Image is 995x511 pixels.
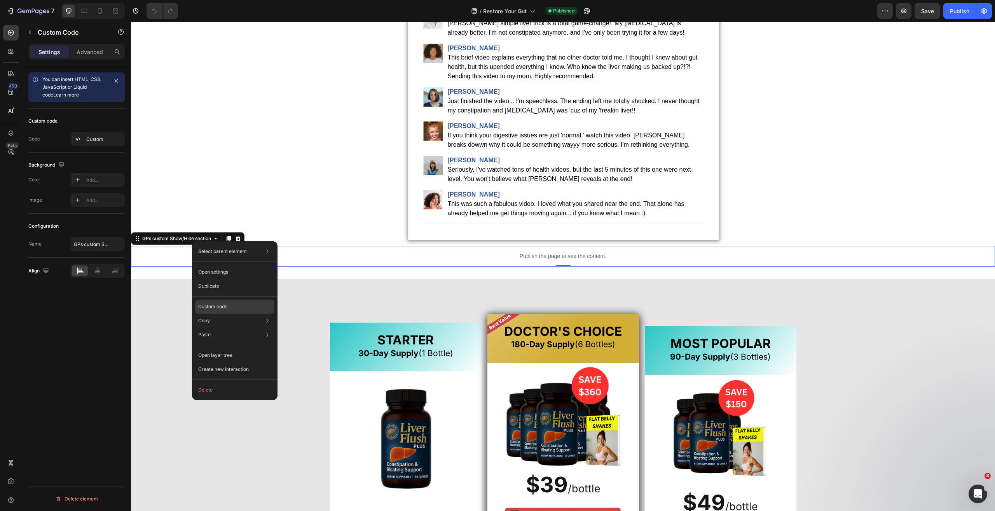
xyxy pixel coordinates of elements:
[317,110,559,126] span: If you think your digestive issues are just 'normal,' watch this video. [PERSON_NAME] breaks doww...
[480,7,482,15] span: /
[317,76,569,92] span: Just finished the video... I'm speechless. The ending left me totally shocked. I never thought my...
[198,317,210,324] p: Copy
[10,213,82,220] div: GPs custom Show/Hide section
[292,168,312,188] img: commchloe.png
[246,311,303,326] strong: STARTER
[147,3,178,19] div: Undo/Redo
[198,283,219,290] p: Duplicate
[246,362,304,472] img: gempages_559266108683584333-1a474d76-edb9-41fa-8c63-78fb36e43eae.png
[53,92,79,98] a: Learn more
[317,144,562,160] span: Seriously, I've watched tons of health videos, but the last 5 minutes of this one were next-level...
[969,485,987,503] iframe: Intercom live chat
[552,468,594,493] strong: $49
[198,248,247,255] p: Select parent element
[539,330,640,340] span: (3 Bottles)
[317,134,572,143] span: [PERSON_NAME]
[539,314,640,329] strong: MOST POPULAR
[28,135,40,142] div: Code
[227,327,288,336] strong: 30-Day Supply
[317,168,572,177] span: [PERSON_NAME]
[553,7,574,14] span: Published
[28,176,40,183] div: Color
[985,473,991,479] span: 3
[28,197,42,204] div: Image
[539,330,599,340] strong: 90-Day Supply
[227,327,322,336] span: (1 Bottle)
[198,303,227,310] p: Custom code
[28,241,42,248] div: Name
[292,100,312,119] img: commjessica.png
[380,318,484,327] span: (6 Bottles)
[317,179,553,195] span: This was such a fabulous video. I loved what you shared near the end. That alone has already help...
[77,48,103,56] p: Advanced
[28,223,59,230] div: Configuration
[356,292,393,315] img: gempages_559266108683584333-e7b6a3eb-6186-456c-947a-5a9fb5651327.png
[131,22,995,511] iframe: To enrich screen reader interactions, please activate Accessibility in Grammarly extension settings
[6,142,19,149] div: Beta
[42,76,101,98] span: You can insert HTML, CSS, JavaScript or Liquid code
[921,8,934,14] span: Save
[86,177,123,184] div: Add...
[541,356,638,461] img: gempages_559266108683584333-e6b9d944-6a91-4a8c-ba6f-472ec9ba3edd.png
[292,22,312,41] img: commmegan.png
[317,100,572,109] span: [PERSON_NAME]
[395,450,437,476] strong: $39
[28,160,66,170] div: Background
[198,365,249,373] p: Create new interaction
[317,65,572,75] span: [PERSON_NAME]
[86,136,123,143] div: Custom
[380,318,444,327] strong: 180-Day Supply
[3,3,58,19] button: 7
[437,460,470,473] span: /bottle
[7,83,19,89] div: 450
[292,134,312,153] img: commella.png
[195,383,274,397] button: Delete
[915,3,940,19] button: Save
[198,269,228,276] p: Open settings
[594,478,627,491] span: /bottle
[55,494,98,504] div: Delete element
[86,197,123,204] div: Add...
[28,118,58,125] div: Custom code
[943,3,976,19] button: Publish
[198,331,211,338] p: Paste
[51,6,54,16] p: 7
[317,22,572,31] span: [PERSON_NAME]
[28,266,51,276] div: Align
[373,302,491,317] strong: DOCTOR'S CHOICE
[374,344,491,446] img: gempages_559266108683584333-01fe2445-1c5f-4a64-8ec9-72f984ea752c.png
[950,7,969,15] div: Publish
[198,352,232,359] p: Open layer tree
[38,48,60,56] p: Settings
[317,32,567,58] span: This brief video explains everything that no other doctor told me. I thought I knew about gut hea...
[38,28,104,37] p: Custom Code
[292,65,312,85] img: commisabella.png
[28,493,125,505] button: Delete element
[483,7,527,15] span: Restore Your Gut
